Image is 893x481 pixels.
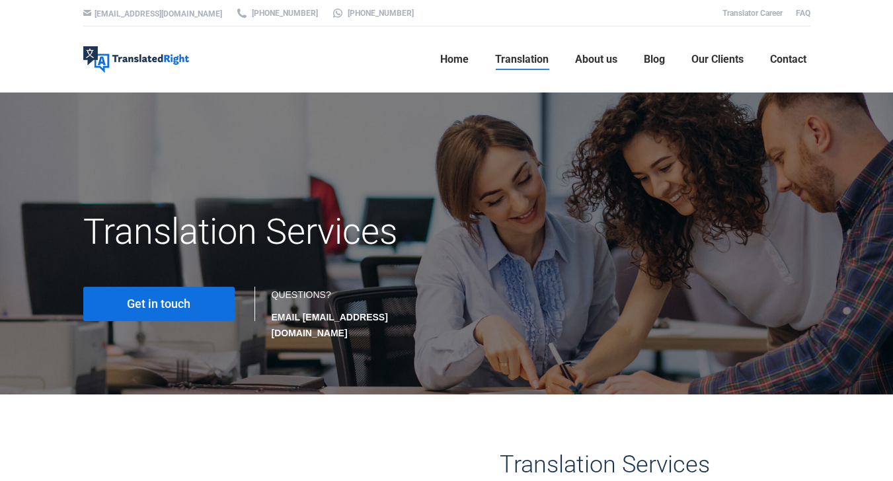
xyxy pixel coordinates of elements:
a: [PHONE_NUMBER] [235,7,318,19]
span: Translation [495,53,549,66]
a: Translation [491,38,553,81]
a: Translator Career [722,9,783,18]
h3: Translation Services [500,451,810,478]
div: QUESTIONS? [272,287,434,341]
span: Contact [770,53,806,66]
a: FAQ [796,9,810,18]
span: About us [575,53,617,66]
a: Get in touch [83,287,235,321]
a: [EMAIL_ADDRESS][DOMAIN_NAME] [95,9,222,18]
img: Translated Right [83,46,189,73]
a: Home [436,38,473,81]
span: Blog [644,53,665,66]
a: Blog [640,38,669,81]
span: Home [440,53,469,66]
span: Get in touch [127,297,190,311]
strong: EMAIL [EMAIL_ADDRESS][DOMAIN_NAME] [272,312,388,338]
a: Contact [766,38,810,81]
h1: Translation Services [83,210,561,254]
a: [PHONE_NUMBER] [331,7,414,19]
span: Our Clients [691,53,744,66]
a: Our Clients [687,38,748,81]
a: About us [571,38,621,81]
